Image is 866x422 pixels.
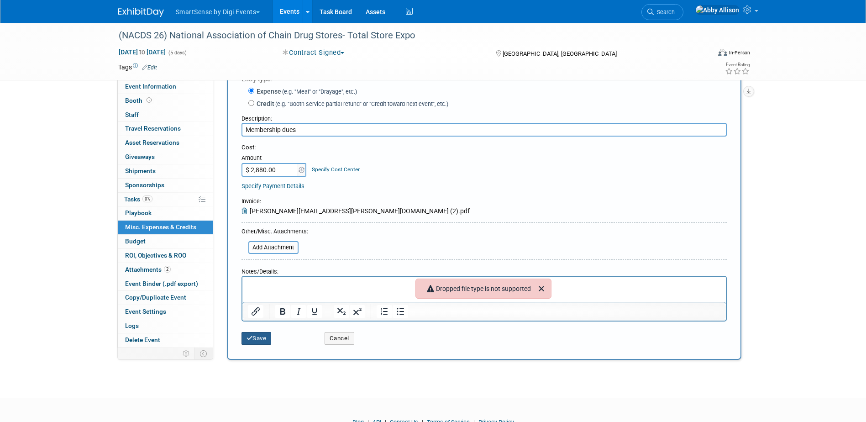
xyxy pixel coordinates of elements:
[125,308,166,315] span: Event Settings
[279,48,348,58] button: Contract Signed
[393,305,408,318] button: Bullet list
[118,263,213,277] a: Attachments2
[118,206,213,220] a: Playbook
[241,227,308,238] div: Other/Misc. Attachments:
[118,277,213,291] a: Event Binder (.pdf export)
[241,198,260,205] span: Invoice
[118,80,213,94] a: Event Information
[125,153,155,160] span: Giveaways
[125,125,181,132] span: Travel Reservations
[275,305,290,318] button: Bold
[118,179,213,192] a: Sponsorships
[415,277,551,299] div: Notifications
[118,48,166,56] span: [DATE] [DATE]
[641,4,683,20] a: Search
[125,209,152,216] span: Playbook
[118,319,213,333] a: Logs
[164,266,171,273] span: 2
[695,5,740,15] img: Abby Allison
[654,9,675,16] span: Search
[118,122,213,136] a: Travel Reservations
[503,50,617,57] span: [GEOGRAPHIC_DATA], [GEOGRAPHIC_DATA]
[241,111,727,123] div: Description:
[142,195,152,202] span: 0%
[534,281,549,296] button: Close
[125,83,176,90] span: Event Information
[125,223,196,231] span: Misc. Expenses & Credits
[241,332,272,345] button: Save
[242,277,726,302] iframe: Rich Text Area
[118,150,213,164] a: Giveaways
[250,207,470,215] span: [PERSON_NAME][EMAIL_ADDRESS][PERSON_NAME][DOMAIN_NAME] (2).pdf
[125,280,198,287] span: Event Binder (.pdf export)
[178,348,194,359] td: Personalize Event Tab Strip
[194,348,213,359] td: Toggle Event Tabs
[118,108,213,122] a: Staff
[115,27,697,44] div: (NACDS 26) National Association of Chain Drug Stores- Total Store Expo
[656,47,751,61] div: Event Format
[241,197,470,206] div: :
[118,249,213,263] a: ROI, Objectives & ROO
[125,181,164,189] span: Sponsorships
[274,100,448,107] span: (e.g. "Booth service partial refund" or "Credit toward next event", etc.)
[125,336,160,343] span: Delete Event
[125,266,171,273] span: Attachments
[118,164,213,178] a: Shipments
[125,294,186,301] span: Copy/Duplicate Event
[125,322,139,329] span: Logs
[281,88,357,95] span: (e.g. "Meal" or "Drayage", etc.)
[168,50,187,56] span: (5 days)
[125,97,153,104] span: Booth
[725,63,750,67] div: Event Rating
[118,193,213,206] a: Tasks0%
[312,166,360,173] a: Specify Cost Center
[718,49,727,56] img: Format-Inperson.png
[118,235,213,248] a: Budget
[118,221,213,234] a: Misc. Expenses & Credits
[254,87,357,96] label: Expense
[142,64,157,71] a: Edit
[145,97,153,104] span: Booth not reserved yet
[118,94,213,108] a: Booth
[377,305,392,318] button: Numbered list
[241,154,308,163] div: Amount
[118,136,213,150] a: Asset Reservations
[124,195,152,203] span: Tasks
[436,285,531,292] p: Dropped file type is not supported
[125,139,179,146] span: Asset Reservations
[125,111,139,118] span: Staff
[254,99,448,108] label: Credit
[118,333,213,347] a: Delete Event
[291,305,306,318] button: Italic
[118,8,164,17] img: ExhibitDay
[307,305,322,318] button: Underline
[118,305,213,319] a: Event Settings
[334,305,349,318] button: Subscript
[241,143,727,152] div: Cost:
[118,291,213,305] a: Copy/Duplicate Event
[241,264,727,276] div: Notes/Details:
[729,49,750,56] div: In-Person
[125,167,156,174] span: Shipments
[125,237,146,245] span: Budget
[138,48,147,56] span: to
[118,63,157,72] td: Tags
[325,332,354,345] button: Cancel
[241,207,250,215] a: Remove Attachment
[125,252,186,259] span: ROI, Objectives & ROO
[241,183,304,190] a: Specify Payment Details
[350,305,365,318] button: Superscript
[248,305,263,318] button: Insert/edit link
